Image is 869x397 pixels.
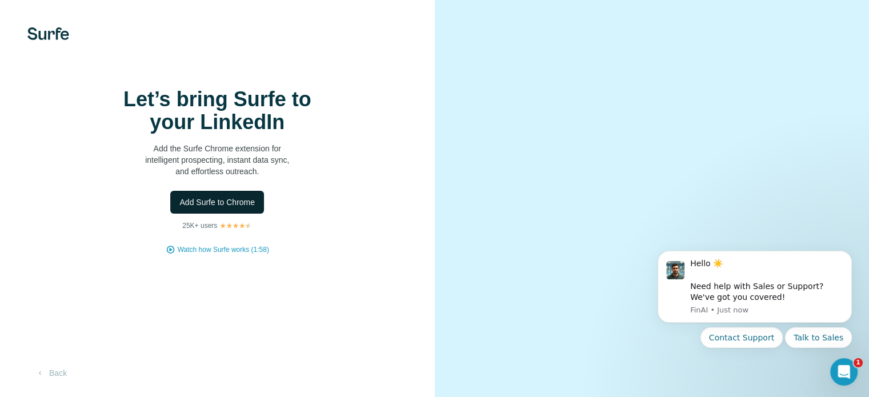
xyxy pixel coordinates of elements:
button: Watch how Surfe works (1:58) [178,244,269,255]
button: Add Surfe to Chrome [170,191,264,214]
button: Back [27,363,75,383]
h1: Let’s bring Surfe to your LinkedIn [103,88,331,134]
p: 25K+ users [182,220,217,231]
p: Add the Surfe Chrome extension for intelligent prospecting, instant data sync, and effortless out... [103,143,331,177]
span: 1 [854,358,863,367]
img: Surfe's logo [27,27,69,40]
iframe: Intercom live chat [830,358,858,386]
iframe: Intercom notifications message [640,237,869,391]
span: Add Surfe to Chrome [179,197,255,208]
img: Rating Stars [219,222,252,229]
